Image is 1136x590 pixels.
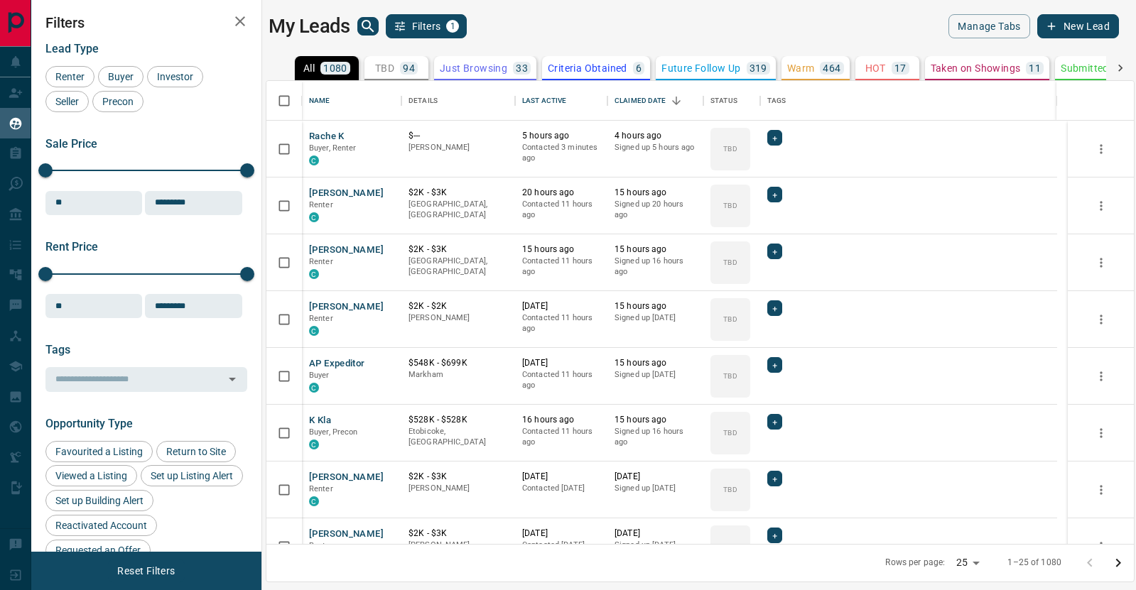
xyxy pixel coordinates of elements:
div: Buyer [98,66,144,87]
div: + [767,414,782,430]
h1: My Leads [269,15,350,38]
p: TBD [723,484,737,495]
p: [PERSON_NAME] [409,142,508,153]
p: 15 hours ago [615,414,696,426]
p: Markham [409,369,508,381]
div: Details [401,81,515,121]
div: + [767,300,782,316]
span: Favourited a Listing [50,446,148,457]
p: $2K - $3K [409,528,508,540]
p: [DATE] [615,528,696,540]
span: Sale Price [45,137,97,151]
p: [DATE] [522,357,600,369]
button: more [1091,138,1112,160]
h2: Filters [45,14,247,31]
p: 17 [894,63,907,73]
div: + [767,187,782,202]
p: Signed up [DATE] [615,483,696,494]
p: [DATE] [615,471,696,483]
span: Buyer, Precon [309,427,358,437]
div: Investor [147,66,203,87]
p: 464 [823,63,840,73]
p: 6 [636,63,642,73]
span: Investor [152,71,198,82]
p: Signed up [DATE] [615,369,696,381]
p: 33 [516,63,528,73]
button: search button [357,17,379,35]
div: Last Active [522,81,566,121]
div: Claimed Date [615,81,666,121]
div: Return to Site [156,441,236,462]
div: Tags [767,81,786,121]
span: Renter [309,541,333,550]
p: Contacted [DATE] [522,483,600,494]
p: Taken on Showings [931,63,1021,73]
span: Set up Building Alert [50,495,148,506]
p: Contacted [DATE] [522,540,600,551]
p: HOT [865,63,886,73]
button: more [1091,366,1112,387]
p: TBD [723,200,737,211]
p: 15 hours ago [615,357,696,369]
button: more [1091,195,1112,217]
p: Signed up 20 hours ago [615,199,696,221]
p: Contacted 3 minutes ago [522,142,600,164]
button: Reset Filters [108,559,184,583]
p: [GEOGRAPHIC_DATA], [GEOGRAPHIC_DATA] [409,199,508,221]
button: more [1091,536,1112,557]
p: 16 hours ago [522,414,600,426]
button: [PERSON_NAME] [309,528,384,541]
p: TBD [723,143,737,154]
div: 25 [951,552,985,573]
p: 1–25 of 1080 [1007,557,1061,569]
p: [PERSON_NAME] [409,312,508,324]
div: Status [703,81,760,121]
p: Contacted 11 hours ago [522,312,600,334]
div: condos.ca [309,269,319,279]
p: 4 hours ago [615,130,696,142]
p: Contacted 11 hours ago [522,369,600,391]
p: 319 [750,63,767,73]
p: 15 hours ago [615,187,696,199]
span: Rent Price [45,240,98,253]
span: Renter [50,71,90,82]
div: + [767,130,782,146]
div: Name [302,81,401,121]
span: Return to Site [161,446,231,457]
button: more [1091,309,1112,330]
p: Contacted 11 hours ago [522,426,600,448]
p: All [303,63,315,73]
span: + [772,415,777,429]
div: condos.ca [309,155,319,165]
button: Sort [666,91,686,111]
p: $528K - $528K [409,414,508,426]
p: 15 hours ago [615,300,696,312]
button: [PERSON_NAME] [309,300,384,314]
p: Just Browsing [440,63,507,73]
span: + [772,244,777,258]
p: $548K - $699K [409,357,508,369]
button: more [1091,479,1112,501]
p: Signed up [DATE] [615,312,696,324]
div: Name [309,81,330,121]
p: TBD [375,63,394,73]
button: [PERSON_NAME] [309,471,384,484]
div: Set up Listing Alert [141,465,243,486]
p: Future Follow Up [661,63,740,73]
span: Tags [45,343,70,356]
p: Signed up 16 hours ago [615,426,696,448]
div: Last Active [515,81,607,121]
div: condos.ca [309,439,319,449]
p: Signed up [DATE] [615,540,696,551]
p: 20 hours ago [522,187,600,199]
p: Rows per page: [885,557,945,569]
div: Reactivated Account [45,515,157,536]
div: Renter [45,66,94,87]
p: $--- [409,130,508,142]
p: 5 hours ago [522,130,600,142]
button: more [1091,422,1112,444]
p: Etobicoke, [GEOGRAPHIC_DATA] [409,426,508,448]
p: $2K - $2K [409,300,508,312]
p: 1080 [323,63,347,73]
p: 94 [403,63,415,73]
